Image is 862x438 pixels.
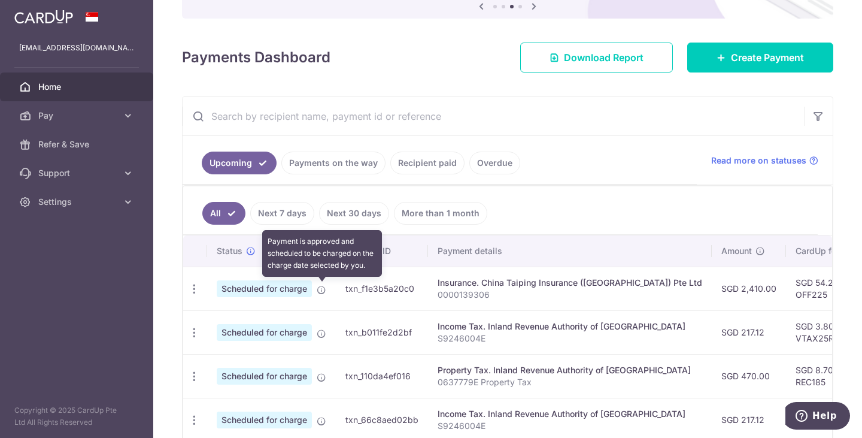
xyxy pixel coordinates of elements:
span: Amount [721,245,752,257]
div: Insurance. China Taiping Insurance ([GEOGRAPHIC_DATA]) Pte Ltd [438,277,702,289]
td: SGD 2,410.00 [712,267,786,310]
td: txn_110da4ef016 [336,354,428,398]
td: SGD 470.00 [712,354,786,398]
a: Create Payment [687,43,833,73]
th: Payment ID [336,235,428,267]
div: Payment is approved and scheduled to be charged on the charge date selected by you. [262,230,382,277]
span: Scheduled for charge [217,280,312,297]
a: Read more on statuses [711,155,818,167]
p: S9246004E [438,420,702,432]
a: Next 30 days [319,202,389,225]
span: Download Report [564,50,644,65]
span: Scheduled for charge [217,412,312,428]
td: txn_b011fe2d2bf [336,310,428,354]
a: All [202,202,245,225]
a: Payments on the way [281,152,386,174]
a: Recipient paid [390,152,465,174]
span: Scheduled for charge [217,368,312,385]
span: Support [38,167,117,179]
a: More than 1 month [394,202,487,225]
p: [EMAIL_ADDRESS][DOMAIN_NAME] [19,42,134,54]
span: Create Payment [731,50,804,65]
iframe: Opens a widget where you can find more information [785,402,850,432]
span: CardUp fee [796,245,841,257]
span: Pay [38,110,117,122]
th: Payment details [428,235,712,267]
div: Income Tax. Inland Revenue Authority of [GEOGRAPHIC_DATA] [438,321,702,333]
img: CardUp [14,10,73,24]
span: Home [38,81,117,93]
span: Read more on statuses [711,155,806,167]
span: Status [217,245,242,257]
a: Download Report [520,43,673,73]
span: Scheduled for charge [217,324,312,341]
a: Upcoming [202,152,277,174]
td: txn_f1e3b5a20c0 [336,267,428,310]
div: Income Tax. Inland Revenue Authority of [GEOGRAPHIC_DATA] [438,408,702,420]
td: SGD 217.12 [712,310,786,354]
p: 0000139306 [438,289,702,301]
p: S9246004E [438,333,702,345]
input: Search by recipient name, payment id or reference [183,97,804,135]
h4: Payments Dashboard [182,47,330,68]
a: Next 7 days [250,202,314,225]
div: Property Tax. Inland Revenue Authority of [GEOGRAPHIC_DATA] [438,364,702,376]
span: Refer & Save [38,138,117,150]
a: Overdue [469,152,520,174]
p: 0637779E Property Tax [438,376,702,388]
span: Settings [38,196,117,208]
